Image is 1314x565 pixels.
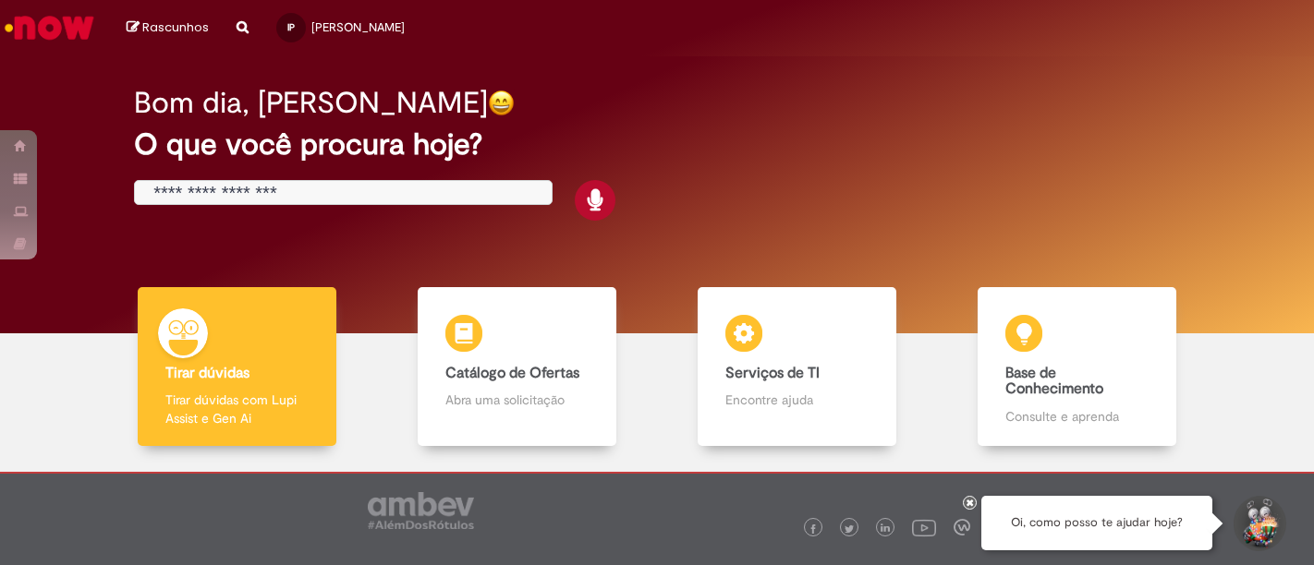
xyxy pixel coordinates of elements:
[287,21,295,33] span: IP
[165,364,249,382] b: Tirar dúvidas
[725,364,820,382] b: Serviços de TI
[912,515,936,539] img: logo_footer_youtube.png
[2,9,97,46] img: ServiceNow
[1005,407,1148,426] p: Consulte e aprenda
[488,90,515,116] img: happy-face.png
[368,492,474,529] img: logo_footer_ambev_rotulo_gray.png
[845,524,854,534] img: logo_footer_twitter.png
[127,19,209,37] a: Rascunhos
[937,287,1217,447] a: Base de Conhecimento Consulte e aprenda
[981,496,1212,550] div: Oi, como posso te ajudar hoje?
[134,128,1180,161] h2: O que você procura hoje?
[134,87,488,119] h2: Bom dia, [PERSON_NAME]
[657,287,937,447] a: Serviços de TI Encontre ajuda
[311,19,405,35] span: [PERSON_NAME]
[445,364,579,382] b: Catálogo de Ofertas
[445,391,588,409] p: Abra uma solicitação
[1231,496,1286,551] button: Iniciar Conversa de Suporte
[725,391,868,409] p: Encontre ajuda
[954,519,970,535] img: logo_footer_workplace.png
[809,524,818,534] img: logo_footer_facebook.png
[881,523,890,535] img: logo_footer_linkedin.png
[142,18,209,36] span: Rascunhos
[97,287,377,447] a: Tirar dúvidas Tirar dúvidas com Lupi Assist e Gen Ai
[1005,364,1103,399] b: Base de Conhecimento
[377,287,657,447] a: Catálogo de Ofertas Abra uma solicitação
[165,391,308,427] p: Tirar dúvidas com Lupi Assist e Gen Ai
